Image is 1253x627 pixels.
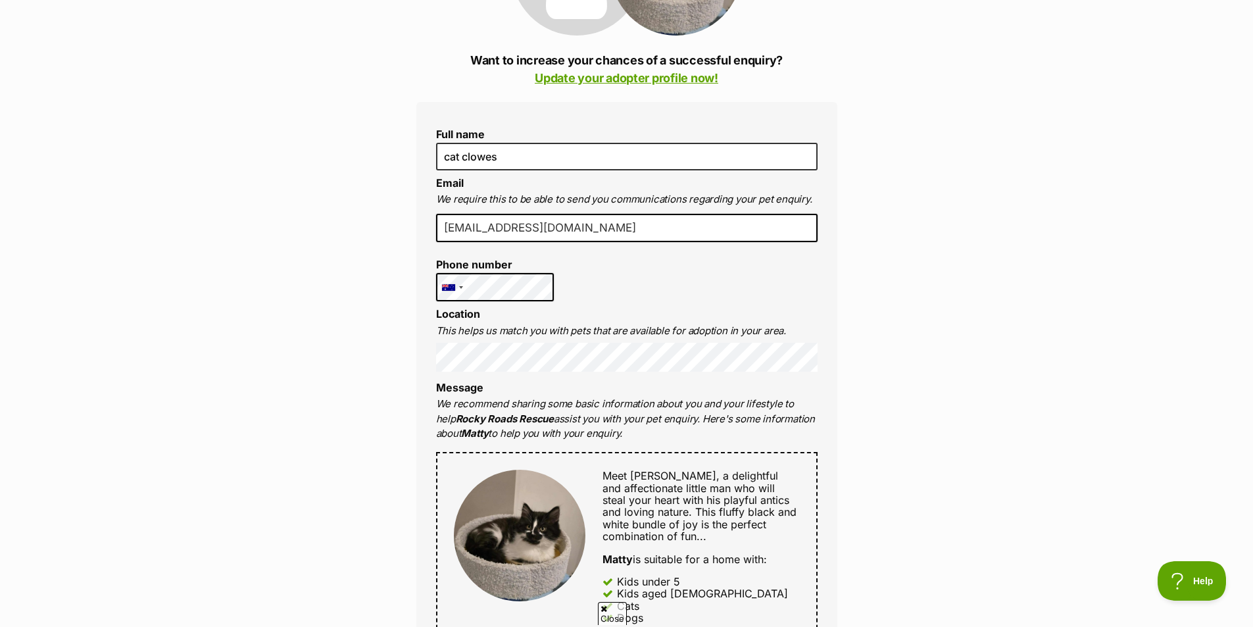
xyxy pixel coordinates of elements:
div: Australia: +61 [437,274,467,301]
iframe: Help Scout Beacon - Open [1158,561,1227,601]
span: Meet [PERSON_NAME], a delightful and affectionate little man who will steal your heart with his p... [602,469,797,543]
p: We recommend sharing some basic information about you and your lifestyle to help assist you with ... [436,397,818,441]
div: Cats [617,600,639,612]
label: Email [436,176,464,189]
label: Location [436,307,480,320]
div: Dogs [617,612,643,624]
a: Update your adopter profile now! [535,71,718,85]
label: Message [436,381,483,394]
p: We require this to be able to send you communications regarding your pet enquiry. [436,192,818,207]
span: Close [598,602,627,625]
div: Kids aged [DEMOGRAPHIC_DATA] [617,588,788,599]
input: E.g. Jimmy Chew [436,143,818,170]
div: Kids under 5 [617,576,680,588]
strong: Matty [602,553,633,566]
div: is suitable for a home with: [602,553,799,565]
img: Matty [454,470,585,601]
label: Phone number [436,259,554,270]
label: Full name [436,128,818,140]
strong: Rocky Roads Rescue [456,413,554,425]
p: This helps us match you with pets that are available for adoption in your area. [436,324,818,339]
strong: Matty [461,427,488,439]
p: Want to increase your chances of a successful enquiry? [416,51,837,87]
